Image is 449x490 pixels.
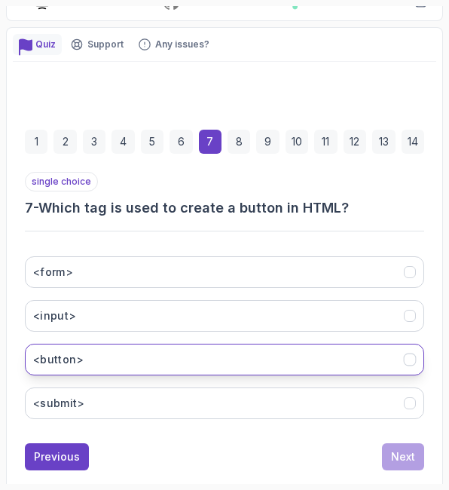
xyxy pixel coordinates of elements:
h3: <input> [33,308,76,323]
h3: 7 - Which tag is used to create a button in HTML? [25,198,424,219]
h3: <button> [33,352,84,367]
div: 5 [141,130,163,154]
div: 4 [111,130,134,154]
button: Previous [25,443,89,470]
h3: <submit> [33,396,85,411]
div: 8 [228,130,250,154]
div: 14 [402,130,424,154]
button: <input> [25,300,424,332]
button: Next [382,443,424,470]
div: Previous [34,449,80,464]
div: 7 [199,130,221,154]
div: 2 [53,130,76,154]
p: Any issues? [155,38,209,51]
div: 13 [372,130,395,154]
button: <form> [25,256,424,288]
h3: <form> [33,265,73,280]
button: Support button [65,34,130,55]
button: quiz button [13,34,62,55]
div: 9 [256,130,279,154]
button: <submit> [25,387,424,419]
p: Quiz [35,38,56,51]
p: Support [87,38,124,51]
div: 10 [286,130,308,154]
button: Feedback button [133,34,215,55]
div: 6 [170,130,192,154]
button: <button> [25,344,424,375]
div: 1 [25,130,47,154]
div: 12 [344,130,366,154]
div: 11 [314,130,337,154]
p: single choice [25,172,98,191]
div: Next [391,449,415,464]
div: 3 [83,130,105,154]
